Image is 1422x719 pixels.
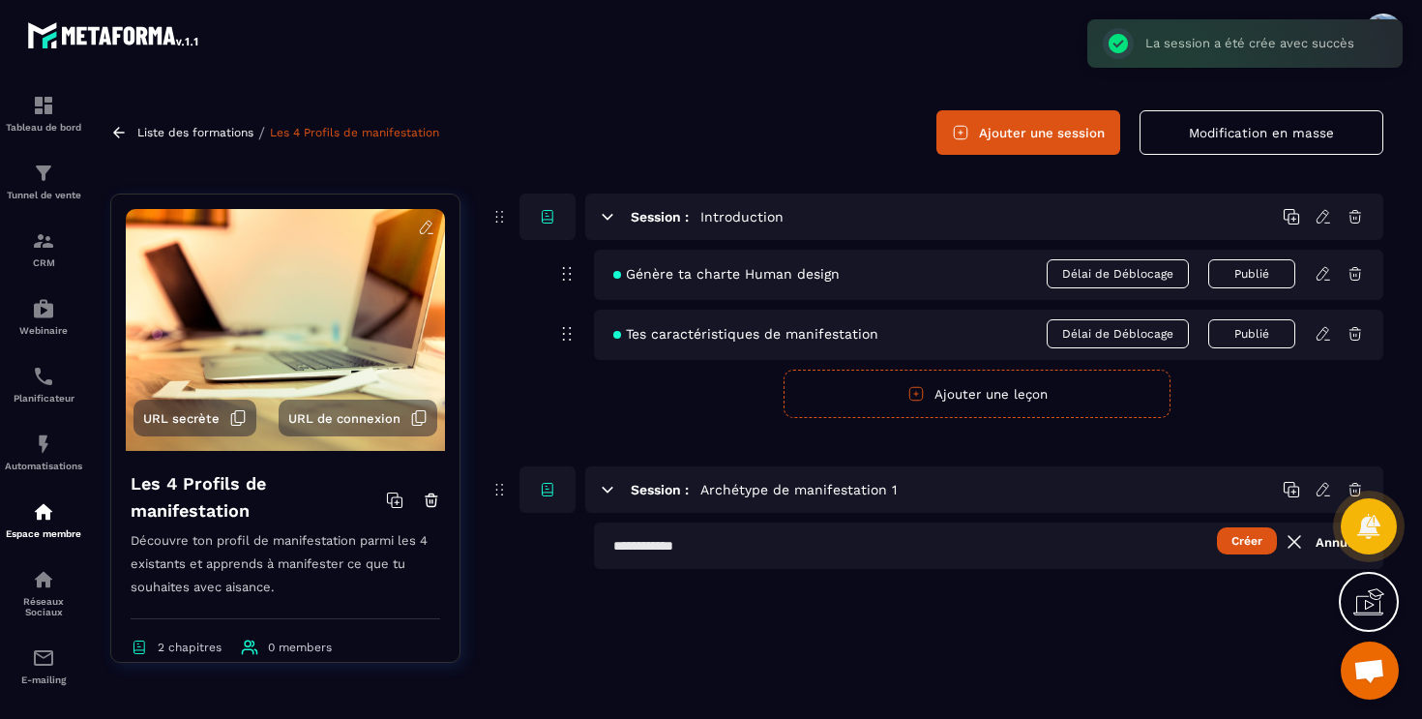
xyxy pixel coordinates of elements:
a: schedulerschedulerPlanificateur [5,350,82,418]
p: Automatisations [5,461,82,471]
p: Webinaire [5,325,82,336]
a: emailemailE-mailing [5,632,82,700]
span: 0 members [268,641,332,654]
span: Génère ta charte Human design [613,266,840,282]
img: formation [32,94,55,117]
h5: Introduction [700,207,784,226]
p: Découvre ton profil de manifestation parmi les 4 existants et apprends à manifester ce que tu sou... [131,529,440,619]
button: Publié [1208,319,1295,348]
a: formationformationTunnel de vente [5,147,82,215]
h4: Les 4 Profils de manifestation [131,470,386,524]
span: Tes caractéristiques de manifestation [613,326,878,342]
a: social-networksocial-networkRéseaux Sociaux [5,554,82,632]
img: automations [32,500,55,524]
a: Ouvrir le chat [1341,642,1399,700]
button: Ajouter une session [936,110,1120,155]
img: social-network [32,568,55,591]
img: automations [32,297,55,320]
span: URL de connexion [288,411,400,426]
button: Ajouter une leçon [784,370,1170,418]
span: Délai de Déblocage [1047,319,1189,348]
span: / [258,124,265,142]
p: Tableau de bord [5,122,82,133]
span: Délai de Déblocage [1047,259,1189,288]
img: scheduler [32,365,55,388]
p: Réseaux Sociaux [5,596,82,617]
img: email [32,646,55,670]
button: Modification en masse [1140,110,1383,155]
button: Publié [1208,259,1295,288]
img: logo [27,17,201,52]
p: E-mailing [5,674,82,685]
h6: Session : [631,482,689,497]
span: 2 chapitres [158,641,222,654]
button: URL de connexion [279,400,437,436]
img: formation [32,162,55,185]
span: URL secrète [143,411,220,426]
a: formationformationCRM [5,215,82,283]
p: Tunnel de vente [5,190,82,200]
a: formationformationTableau de bord [5,79,82,147]
p: Espace membre [5,528,82,539]
a: Les 4 Profils de manifestation [270,126,439,139]
img: formation [32,229,55,253]
a: automationsautomationsWebinaire [5,283,82,350]
a: automationsautomationsAutomatisations [5,418,82,486]
button: URL secrète [133,400,256,436]
img: automations [32,433,55,456]
p: Planificateur [5,393,82,404]
a: automationsautomationsEspace membre [5,486,82,554]
button: Créer [1217,527,1277,554]
h6: Session : [631,209,689,225]
a: Liste des formations [137,126,253,139]
p: CRM [5,257,82,268]
a: Annuler [1283,530,1364,554]
img: background [126,209,445,451]
h5: Archétype de manifestation 1 [700,480,897,499]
